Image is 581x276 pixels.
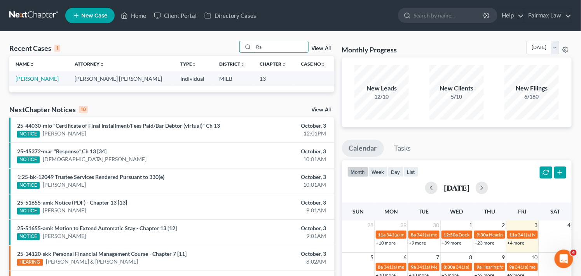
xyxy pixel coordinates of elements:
[444,184,469,192] h2: [DATE]
[46,258,138,266] a: [PERSON_NAME] & [PERSON_NAME]
[384,208,398,215] span: Mon
[525,9,571,23] a: Fairmax Law
[17,156,40,163] div: NOTICE
[456,264,578,270] span: 341(a) Meeting for [PERSON_NAME] and [PERSON_NAME]
[253,71,295,86] td: 13
[450,208,463,215] span: Wed
[192,62,197,67] i: unfold_more
[468,220,473,230] span: 1
[17,250,187,257] a: 25-14120-skk Personal Financial Management Course - Chapter 7 [11]
[43,207,86,214] a: [PERSON_NAME]
[376,240,396,246] a: +10 more
[429,84,484,93] div: New Clients
[229,155,326,163] div: 10:01AM
[367,220,375,230] span: 28
[342,140,384,157] a: Calendar
[229,199,326,207] div: October, 3
[504,93,559,101] div: 6/180
[321,62,326,67] i: unfold_more
[81,13,107,19] span: New Case
[213,71,253,86] td: MIEB
[9,105,88,114] div: NextChapter Notices
[509,264,515,270] span: 9a
[484,208,495,215] span: Thu
[229,258,326,266] div: 8:02AM
[30,62,34,67] i: unfold_more
[501,253,506,262] span: 9
[352,208,364,215] span: Sun
[229,232,326,240] div: 9:01AM
[498,9,524,23] a: Help
[117,9,150,23] a: Home
[229,181,326,189] div: 10:01AM
[180,61,197,67] a: Typeunfold_more
[17,208,40,215] div: NOTICE
[312,46,331,51] a: View All
[476,264,482,270] span: 9a
[509,232,517,238] span: 11a
[411,232,416,238] span: 8a
[534,220,539,230] span: 3
[404,167,419,177] button: list
[442,240,462,246] a: +39 more
[436,253,440,262] span: 7
[312,107,331,113] a: View All
[378,232,386,238] span: 11a
[254,41,308,52] input: Search by name...
[43,181,86,189] a: [PERSON_NAME]
[354,93,409,101] div: 12/10
[476,232,488,238] span: 9:30a
[43,155,147,163] a: [DEMOGRAPHIC_DATA][PERSON_NAME]
[378,264,383,270] span: 8a
[444,232,458,238] span: 12:50a
[501,220,506,230] span: 2
[388,167,404,177] button: day
[229,250,326,258] div: October, 3
[347,167,368,177] button: month
[281,62,286,67] i: unfold_more
[229,224,326,232] div: October, 3
[384,264,459,270] span: 341(a) meeting for [PERSON_NAME]
[219,61,245,67] a: Districtunfold_more
[417,264,524,270] span: 341(a) Meeting for Rayneshia [GEOGRAPHIC_DATA]
[229,148,326,155] div: October, 3
[229,207,326,214] div: 9:01AM
[555,250,573,268] iframe: Intercom live chat
[518,208,527,215] span: Fri
[17,122,220,129] a: 25-44030-mlo "Certificate of Final Installment/Fees Paid/Bar Debtor (virtual)" Ch 13
[17,174,164,180] a: 1:25-bk-12049 Trustee Services Rendered Pursuant to 330(e)
[17,131,40,138] div: NOTICE
[387,140,418,157] a: Tasks
[342,45,397,54] h3: Monthly Progress
[201,9,260,23] a: Directory Cases
[17,148,106,154] a: 25-45372-mar "Response" Ch 13 [34]
[229,122,326,130] div: October, 3
[468,253,473,262] span: 8
[9,43,60,53] div: Recent Cases
[417,232,533,238] span: 341(a) meeting for [PERSON_NAME] & [PERSON_NAME]
[54,45,60,52] div: 1
[16,75,59,82] a: [PERSON_NAME]
[16,61,34,67] a: Nameunfold_more
[99,62,104,67] i: unfold_more
[409,240,426,246] a: +9 more
[567,220,572,230] span: 4
[79,106,88,113] div: 10
[459,232,529,238] span: Docket Text: for [PERSON_NAME]
[150,9,201,23] a: Client Portal
[43,232,86,240] a: [PERSON_NAME]
[444,264,455,270] span: 8:30a
[354,84,409,93] div: New Leads
[174,71,213,86] td: Individual
[229,130,326,137] div: 12:01PM
[368,167,388,177] button: week
[17,259,43,266] div: HEARING
[17,182,40,189] div: NOTICE
[43,130,86,137] a: [PERSON_NAME]
[571,250,577,256] span: 4
[419,208,429,215] span: Tue
[68,71,174,86] td: [PERSON_NAME] [PERSON_NAME]
[411,264,416,270] span: 9a
[370,253,375,262] span: 5
[531,253,539,262] span: 10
